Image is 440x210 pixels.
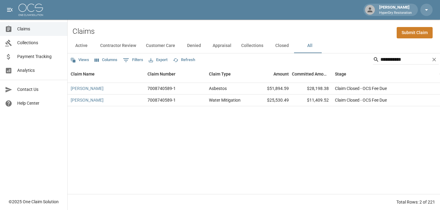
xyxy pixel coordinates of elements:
button: Contractor Review [95,38,141,53]
div: Claim Closed - OCS Fee Due [335,85,387,91]
a: [PERSON_NAME] [71,85,104,91]
div: Total Rows: 2 of 221 [396,199,435,205]
div: Committed Amount [292,65,329,83]
img: ocs-logo-white-transparent.png [18,4,43,16]
button: Appraisal [208,38,236,53]
span: Collections [17,40,62,46]
button: Views [69,55,91,65]
h2: Claims [73,27,95,36]
div: Claim Type [209,65,231,83]
button: Export [147,55,169,65]
div: Stage [332,65,424,83]
div: $11,409.52 [292,95,332,106]
span: Payment Tracking [17,53,62,60]
div: Claim Closed - OCS Fee Due [335,97,387,103]
div: Committed Amount [292,65,332,83]
div: Amount [273,65,289,83]
button: Refresh [171,55,197,65]
button: Closed [268,38,296,53]
span: Contact Us [17,86,62,93]
div: Amount [252,65,292,83]
span: Claims [17,26,62,32]
p: HyperDry Restoration [379,10,412,16]
button: Show filters [121,55,145,65]
button: Collections [236,38,268,53]
button: Clear [430,55,439,64]
div: Claim Type [206,65,252,83]
button: Active [68,38,95,53]
div: dynamic tabs [68,38,440,53]
a: Submit Claim [397,27,433,38]
button: Select columns [93,55,119,65]
button: Denied [180,38,208,53]
button: open drawer [4,4,16,16]
div: Search [373,55,439,66]
div: [PERSON_NAME] [377,4,414,15]
div: Asbestos [209,85,227,91]
button: Customer Care [141,38,180,53]
div: $25,530.49 [252,95,292,106]
div: $51,894.59 [252,83,292,95]
div: Claim Number [147,65,175,83]
div: Claim Number [144,65,206,83]
span: Help Center [17,100,62,107]
div: © 2025 One Claim Solution [9,199,59,205]
div: $28,198.38 [292,83,332,95]
div: 7008740589-1 [147,97,176,103]
div: 7008740589-1 [147,85,176,91]
div: Claim Name [71,65,95,83]
button: All [296,38,324,53]
div: Claim Name [68,65,144,83]
span: Analytics [17,67,62,74]
div: Stage [335,65,346,83]
a: [PERSON_NAME] [71,97,104,103]
div: Water Mitigation [209,97,241,103]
